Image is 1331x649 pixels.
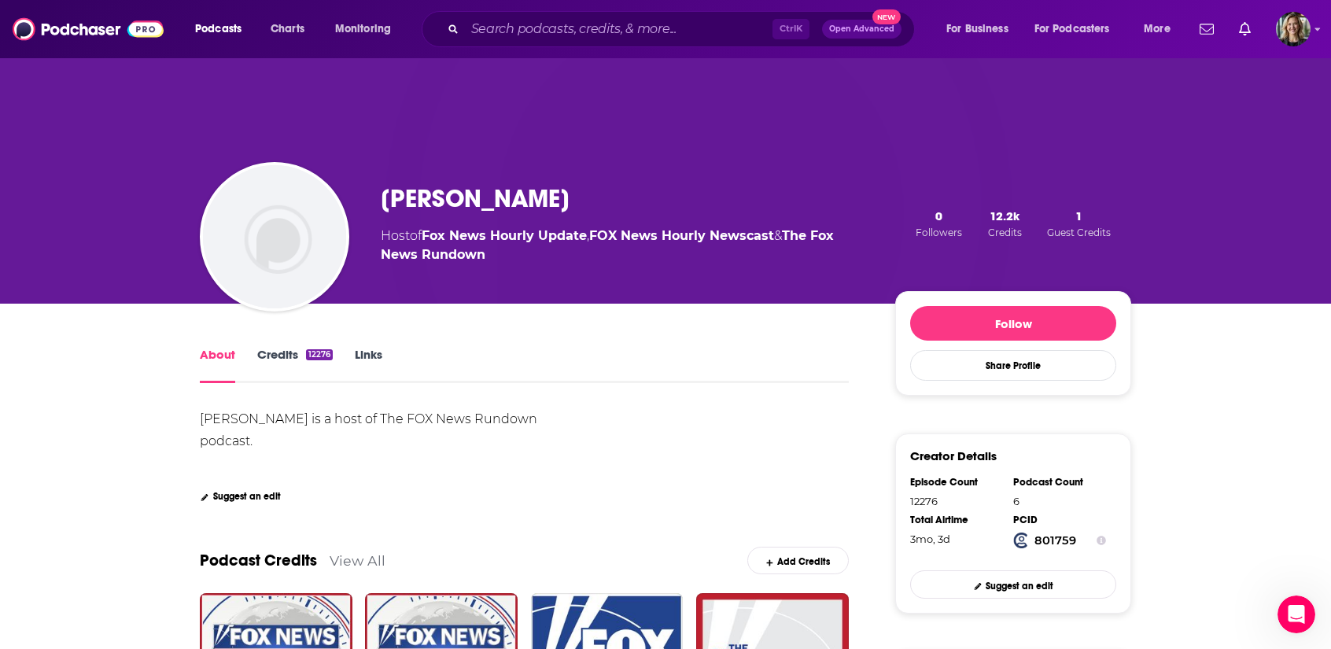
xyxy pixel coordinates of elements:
[822,20,901,39] button: Open AdvancedNew
[381,228,410,243] span: Host
[1193,16,1220,42] a: Show notifications dropdown
[983,208,1027,239] button: 12.2kCredits
[410,228,587,243] span: of
[195,18,241,40] span: Podcasts
[1047,227,1111,238] span: Guest Credits
[437,11,930,47] div: Search podcasts, credits, & more...
[381,228,834,262] a: The Fox News Rundown
[1276,12,1311,46] img: User Profile
[935,208,942,223] span: 0
[916,227,962,238] span: Followers
[910,533,950,545] span: 2271 hours, 38 minutes, 35 seconds
[910,514,1003,526] div: Total Airtime
[200,551,317,570] a: Podcast Credits
[910,350,1116,381] button: Share Profile
[306,349,333,360] div: 12276
[1013,514,1106,526] div: PCID
[872,9,901,24] span: New
[910,306,1116,341] button: Follow
[271,18,304,40] span: Charts
[1013,495,1106,507] div: 6
[355,347,382,383] a: Links
[910,476,1003,489] div: Episode Count
[330,552,385,569] a: View All
[935,17,1028,42] button: open menu
[381,183,570,214] h1: [PERSON_NAME]
[200,347,235,383] a: About
[1144,18,1171,40] span: More
[1034,533,1076,548] strong: 801759
[910,570,1116,598] a: Suggest an edit
[1042,208,1115,239] button: 1Guest Credits
[1097,533,1106,548] button: Show Info
[589,228,774,243] a: FOX News Hourly Newscast
[184,17,262,42] button: open menu
[465,17,772,42] input: Search podcasts, credits, & more...
[1276,12,1311,46] span: Logged in as LizHillBraun
[13,14,164,44] img: Podchaser - Follow, Share and Rate Podcasts
[1013,533,1029,548] img: Podchaser Creator ID logo
[772,19,809,39] span: Ctrl K
[911,208,967,239] button: 0Followers
[200,411,540,448] div: [PERSON_NAME] is a host of The FOX News Rundown podcast.
[1276,12,1311,46] button: Show profile menu
[257,347,333,383] a: Credits12276
[747,547,849,574] a: Add Credits
[946,18,1008,40] span: For Business
[1233,16,1257,42] a: Show notifications dropdown
[260,17,314,42] a: Charts
[200,491,281,502] a: Suggest an edit
[988,227,1022,238] span: Credits
[1133,17,1190,42] button: open menu
[422,228,587,243] a: Fox News Hourly Update
[1278,596,1315,633] iframe: Intercom live chat
[910,495,1003,507] div: 12276
[335,18,391,40] span: Monitoring
[774,228,782,243] span: &
[910,448,997,463] h3: Creator Details
[324,17,411,42] button: open menu
[990,208,1019,223] span: 12.2k
[829,25,894,33] span: Open Advanced
[587,228,589,243] span: ,
[203,165,346,308] img: Lisa Brady
[1013,476,1106,489] div: Podcast Count
[1075,208,1082,223] span: 1
[1024,17,1133,42] button: open menu
[1034,18,1110,40] span: For Podcasters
